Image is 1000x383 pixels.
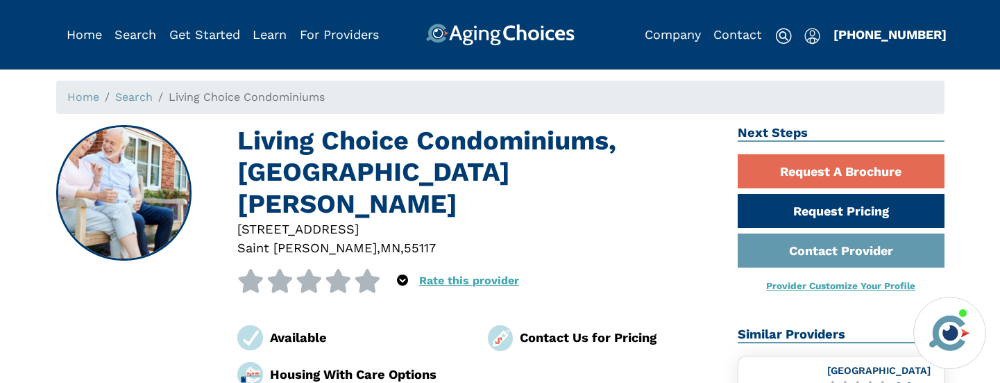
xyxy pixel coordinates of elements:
span: Saint [PERSON_NAME] [237,241,377,255]
img: avatar [926,309,973,357]
a: Company [645,27,701,42]
img: search-icon.svg [775,28,792,44]
nav: breadcrumb [56,81,944,114]
a: Learn [253,27,287,42]
div: [STREET_ADDRESS] [237,220,717,238]
a: Home [67,90,99,104]
img: AgingChoices [425,24,574,46]
h1: Living Choice Condominiums, [GEOGRAPHIC_DATA][PERSON_NAME] [237,125,717,220]
div: Available [270,328,467,347]
img: Living Choice Condominiums, Saint Paul MN [57,127,190,260]
a: Search [115,90,153,104]
span: , [377,241,380,255]
span: MN [380,241,400,255]
h2: Similar Providers [738,327,944,343]
a: For Providers [300,27,379,42]
a: Request Pricing [738,194,944,228]
a: Provider Customize Your Profile [766,280,915,291]
img: user-icon.svg [804,28,820,44]
a: Home [67,27,102,42]
h2: Next Steps [738,125,944,142]
div: Popover trigger [804,24,820,46]
div: Contact Us for Pricing [520,328,717,347]
a: [PHONE_NUMBER] [833,27,947,42]
div: Popover trigger [397,269,408,293]
a: Contact Provider [738,234,944,268]
span: , [400,241,404,255]
div: Popover trigger [115,24,156,46]
div: 55117 [404,238,436,257]
a: Get Started [169,27,240,42]
a: Rate this provider [419,274,519,287]
a: Contact [713,27,762,42]
span: Living Choice Condominiums [169,90,325,104]
a: [GEOGRAPHIC_DATA] [827,365,931,376]
a: Search [115,27,156,42]
a: Request A Brochure [738,154,944,188]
